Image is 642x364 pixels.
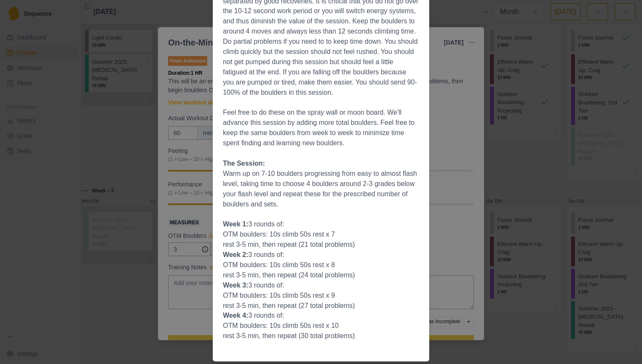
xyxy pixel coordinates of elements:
p: 3 rounds of: [223,219,419,229]
p: rest 3-5 min, then repeat (21 total problems) [223,240,419,250]
p: 3 rounds of: [223,250,419,260]
p: OTM boulders: 10s climb 50s rest x 7 [223,229,419,240]
p: Warm up on 7-10 boulders progressing from easy to almost flash level, taking time to choose 4 bou... [223,169,419,209]
p: rest 3-5 min, then repeat (24 total problems) [223,270,419,280]
p: rest 3-5 min, then repeat (30 total problems) [223,331,419,341]
p: OTM boulders: 10s climb 50s rest x 9 [223,291,419,301]
strong: The Session: [223,160,265,167]
p: rest 3-5 min, then repeat (27 total problems) [223,301,419,311]
p: OTM boulders: 10s climb 50s rest x 10 [223,321,419,331]
p: 3 rounds of: [223,311,419,321]
p: OTM boulders: 10s climb 50s rest x 8 [223,260,419,270]
strong: Week 3: [223,282,248,289]
p: 3 rounds of: [223,280,419,291]
strong: Week 4: [223,312,248,319]
strong: Week 2: [223,251,248,258]
p: Feel free to do these on the spray wall or moon board. We'll advance this session by adding more ... [223,108,419,149]
strong: Week 1: [223,220,248,228]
